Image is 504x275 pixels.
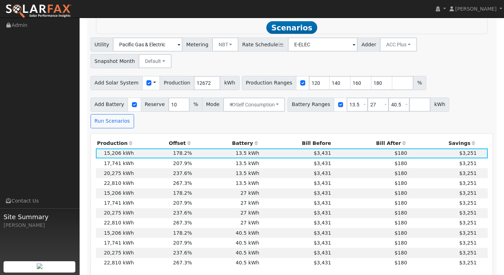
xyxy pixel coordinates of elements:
span: $3,251 [459,190,476,196]
span: $3,431 [314,220,331,226]
th: Production [96,139,135,148]
span: % [189,98,202,112]
span: 178.2% [173,230,192,236]
span: Production [160,76,194,90]
span: Adder [357,37,380,52]
span: $180 [394,180,407,186]
td: 20,275 kWh [96,248,135,258]
span: 207.9% [173,160,192,166]
td: 27 kWh [193,198,260,208]
span: Savings [448,140,470,146]
span: $3,431 [314,260,331,265]
button: ACC Plus [380,37,417,52]
td: 13.5 kWh [193,148,260,158]
span: $3,431 [314,180,331,186]
td: 13.5 kWh [193,168,260,178]
span: $180 [394,190,407,196]
span: $180 [394,260,407,265]
span: Metering [182,37,213,52]
td: 27 kWh [193,188,260,198]
span: $3,431 [314,190,331,196]
span: $3,251 [459,150,476,156]
td: 40.5 kWh [193,228,260,238]
th: Battery [193,139,260,148]
span: kWh [220,76,239,90]
span: $180 [394,210,407,216]
span: $180 [394,200,407,206]
span: 267.3% [173,180,192,186]
span: Production Ranges [242,76,296,90]
td: 40.5 kWh [193,248,260,258]
td: 27 kWh [193,208,260,218]
span: $3,251 [459,170,476,176]
td: 22,810 kWh [96,218,135,228]
td: 22,810 kWh [96,258,135,268]
span: 267.3% [173,220,192,226]
span: Site Summary [4,212,76,222]
span: $3,431 [314,170,331,176]
span: $180 [394,220,407,226]
td: 13.5 kWh [193,158,260,168]
td: 13.5 kWh [193,178,260,188]
td: 15,206 kWh [96,148,135,158]
span: $3,431 [314,250,331,256]
th: Bill Before [261,139,332,148]
td: 17,741 kWh [96,198,135,208]
span: $180 [394,230,407,236]
input: Select a Utility [113,37,183,52]
span: 207.9% [173,240,192,246]
img: SolarFax [5,4,72,19]
td: 20,275 kWh [96,208,135,218]
img: retrieve [37,263,42,269]
span: $180 [394,170,407,176]
span: $180 [394,250,407,256]
span: $3,431 [314,240,331,246]
span: $3,431 [314,230,331,236]
td: 27 kWh [193,218,260,228]
td: 20,275 kWh [96,168,135,178]
span: $3,251 [459,240,476,246]
div: [PERSON_NAME] [4,222,76,229]
th: Offset [135,139,193,148]
button: Default [139,54,172,68]
td: 17,741 kWh [96,158,135,168]
span: Utility [91,37,114,52]
span: Snapshot Month [91,54,139,68]
td: 40.5 kWh [193,258,260,268]
span: Battery Ranges [288,98,334,112]
span: $3,431 [314,200,331,206]
span: Mode [202,98,224,112]
span: % [413,76,426,90]
td: 22,810 kWh [96,178,135,188]
span: $3,251 [459,210,476,216]
span: $180 [394,240,407,246]
button: Run Scenarios [91,114,134,128]
span: $3,251 [459,260,476,265]
span: 237.6% [173,250,192,256]
span: $180 [394,160,407,166]
span: $3,431 [314,150,331,156]
span: $3,251 [459,200,476,206]
span: 207.9% [173,200,192,206]
td: 40.5 kWh [193,238,260,248]
th: Bill After [332,139,409,148]
td: 15,206 kWh [96,228,135,238]
td: 17,741 kWh [96,238,135,248]
span: 178.2% [173,150,192,156]
span: $3,251 [459,160,476,166]
span: Add Battery [91,98,128,112]
span: $3,431 [314,210,331,216]
span: 267.3% [173,260,192,265]
span: Reserve [141,98,169,112]
span: $3,251 [459,230,476,236]
span: $3,251 [459,250,476,256]
span: $180 [394,150,407,156]
td: 15,206 kWh [96,188,135,198]
button: NBT [212,37,239,52]
span: Add Solar System [91,76,143,90]
span: $3,251 [459,220,476,226]
span: kWh [430,98,449,112]
span: 178.2% [173,190,192,196]
span: $3,251 [459,180,476,186]
span: 237.6% [173,210,192,216]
